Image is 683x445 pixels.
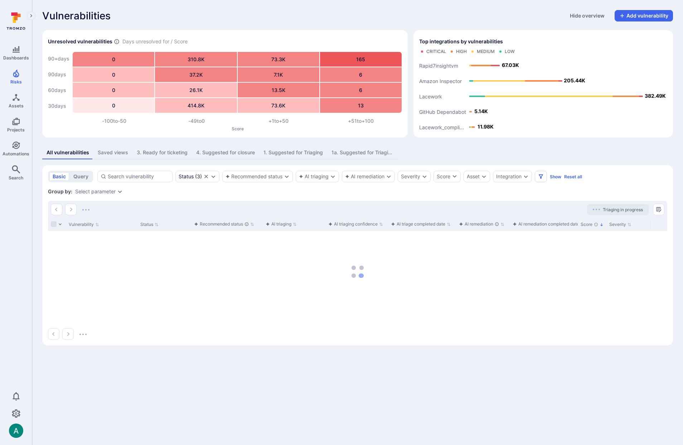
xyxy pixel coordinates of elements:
div: Recommended status [194,221,249,228]
div: 37.2K [155,67,237,82]
div: AI remediation [459,221,499,228]
span: Dashboards [3,55,29,61]
div: Top integrations by vulnerabilities [413,30,673,137]
div: 90 days [48,67,69,82]
div: Manage columns [653,204,664,215]
div: grouping parameters [75,189,123,194]
button: Clear selection [203,174,209,179]
img: Loading... [79,334,87,335]
button: query [70,172,92,181]
div: 26.1K [155,83,237,97]
button: Sort by function(){return k.createElement(fN.A,{direction:"row",alignItems:"center",gap:4},k.crea... [391,221,451,227]
div: Status [179,174,194,179]
div: 6 [320,67,402,82]
button: Go to the next page [65,204,77,215]
button: Status(3) [179,174,202,179]
div: 13 [320,98,402,113]
div: Asset [467,174,480,179]
div: 73.3K [238,52,319,67]
button: Expand dropdown [481,174,487,179]
h2: Unresolved vulnerabilities [48,38,112,45]
button: Go to the previous page [51,204,62,215]
div: Low [505,49,515,54]
button: Sort by function(){return k.createElement(fN.A,{direction:"row",alignItems:"center",gap:4},k.crea... [513,221,585,227]
button: Go to the next page [62,328,74,340]
div: AI remediation completed date [513,221,579,228]
button: Sort by function(){return k.createElement(fN.A,{direction:"row",alignItems:"center",gap:4},k.crea... [328,221,383,227]
i: Expand navigation menu [29,13,34,19]
div: 30 days [48,99,69,113]
div: Score [437,173,450,180]
div: 165 [320,52,402,67]
button: Sort by function(){return k.createElement(fN.A,{direction:"row",alignItems:"center",gap:4},k.crea... [194,221,254,227]
p: Score [73,126,402,131]
button: Expand dropdown [117,189,123,194]
span: Days unresolved for / Score [122,38,188,45]
div: -100 to -50 [73,117,155,125]
span: Risks [10,79,22,84]
text: 5.14K [474,108,488,114]
div: 0 [73,98,154,113]
div: 1a. Suggested for Triaging - codeql [331,149,394,156]
span: Number of vulnerabilities in status ‘Open’ ‘Triaged’ and ‘In process’ divided by score and scanne... [114,38,120,45]
div: 0 [73,83,154,97]
div: The vulnerability score is based on the parameters defined in the settings [594,222,598,227]
div: AI triaging [299,174,329,179]
button: Reset all [564,174,582,179]
text: 67.03K [502,62,519,68]
div: All vulnerabilities [47,149,89,156]
div: 4. Suggested for closure [196,149,255,156]
button: Add vulnerability [615,10,673,21]
div: Arjan Dehar [9,424,23,438]
div: 7.1K [238,67,319,82]
img: Loading... [82,209,89,211]
button: Sort by Severity [609,222,631,227]
div: 13.5K [238,83,319,97]
button: Score [433,171,461,182]
div: AI triaging [266,221,291,228]
span: Top integrations by vulnerabilities [419,38,503,45]
span: Assets [9,103,24,108]
button: Severity [401,174,420,179]
div: Medium [477,49,495,54]
img: Loading... [593,209,600,210]
input: Search vulnerability [108,173,169,180]
div: -49 to 0 [155,117,238,125]
div: Critical [426,49,446,54]
div: AI triaging confidence [328,221,378,228]
button: Expand dropdown [330,174,336,179]
text: GitHub Dependabot [419,108,466,115]
button: Recommended status [226,174,282,179]
button: Filters [535,171,547,182]
div: 90+ days [48,52,69,66]
div: High [456,49,467,54]
div: assets tabs [42,146,673,159]
span: Search [9,175,23,180]
span: Vulnerabilities [42,10,111,21]
svg: Top integrations by vulnerabilities bar [419,57,667,132]
button: basic [49,172,69,181]
div: 73.6K [238,98,319,113]
button: Expand dropdown [422,174,427,179]
button: Expand dropdown [210,174,216,179]
p: Sorted by: Highest first [600,221,604,228]
div: 0 [73,52,154,67]
div: 1. Suggested for Triaging [263,149,323,156]
div: AI triage completed date [391,221,445,228]
button: Go to the previous page [48,328,59,340]
button: Select parameter [75,189,116,194]
div: 3. Ready for ticketing [137,149,188,156]
button: Integration [496,174,522,179]
button: Expand dropdown [386,174,392,179]
div: 60 days [48,83,69,97]
text: 382.49K [645,93,666,99]
button: AI remediation [345,174,384,179]
button: Sort by Vulnerability [69,222,99,227]
text: Amazon Inspector [419,78,462,84]
span: Automations [3,151,29,156]
button: Sort by function(){return k.createElement(fN.A,{direction:"row",alignItems:"center",gap:4},k.crea... [266,221,297,227]
span: Group by: [48,188,72,195]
